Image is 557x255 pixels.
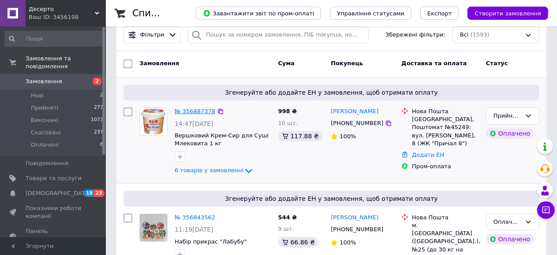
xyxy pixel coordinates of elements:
span: Скасовані [31,129,61,137]
a: № 356843562 [175,214,215,221]
span: Оплачені [31,141,59,149]
button: Управління статусами [330,7,411,20]
button: Завантажити звіт по пром-оплаті [196,7,321,20]
a: [PERSON_NAME] [331,107,378,116]
span: Замовлення [139,60,179,67]
span: 237 [94,129,103,137]
span: Замовлення [26,78,62,85]
div: Нова Пошта [412,107,479,115]
span: 2 [93,78,101,85]
button: Чат з покупцем [537,201,555,219]
div: [PHONE_NUMBER] [329,118,385,129]
span: Прийняті [31,104,58,112]
span: Cума [278,60,295,67]
div: Прийнято [493,111,521,121]
div: [PHONE_NUMBER] [329,224,385,235]
a: Фото товару [139,107,168,136]
span: Панель управління [26,227,82,243]
span: 11:19[DATE] [175,226,213,233]
span: Згенеруйте або додайте ЕН у замовлення, щоб отримати оплату [127,88,536,97]
span: Доставка та оплата [401,60,467,67]
div: [GEOGRAPHIC_DATA], Поштомат №45249: вул. [PERSON_NAME], 8 (ЖК "Причал 8") [412,115,479,148]
span: Виконані [31,116,58,124]
span: (1593) [471,31,490,38]
a: Вершковий Крем-Сир для Суші Млековита 1 кг [175,132,269,147]
span: 18 [84,189,94,197]
span: Експорт [427,10,452,17]
a: Додати ЕН [412,152,444,158]
span: Повідомлення [26,159,68,167]
input: Пошук за номером замовлення, ПІБ покупця, номером телефону, Email, номером накладної [188,26,369,44]
span: 544 ₴ [278,214,297,221]
div: Оплачено [486,234,534,244]
div: Пром-оплата [412,163,479,170]
span: 100% [340,133,356,140]
a: Фото товару [139,214,168,242]
img: Фото товару [140,214,167,241]
span: 2 [100,92,103,100]
span: 14:47[DATE] [175,120,213,127]
span: Статус [486,60,508,67]
div: Нова Пошта [412,214,479,222]
span: Згенеруйте або додайте ЕН у замовлення, щоб отримати оплату [127,194,536,203]
span: 8 [100,141,103,149]
div: Ваш ID: 3456198 [29,13,106,21]
h1: Список замовлень [132,8,222,18]
div: Оплачено [493,218,521,227]
span: 1073 [91,116,103,124]
span: Всі [460,31,469,39]
span: Покупець [331,60,363,67]
div: 117.88 ₴ [278,131,322,141]
span: [DEMOGRAPHIC_DATA] [26,189,91,197]
span: Фільтри [140,31,164,39]
button: Експорт [420,7,459,20]
div: 66.86 ₴ [278,237,318,248]
span: Товари та послуги [26,174,82,182]
a: Створити замовлення [459,10,548,16]
span: Завантажити звіт по пром-оплаті [203,9,314,17]
span: Замовлення та повідомлення [26,55,106,70]
span: 273 [94,104,103,112]
button: Створити замовлення [467,7,548,20]
span: Управління статусами [337,10,404,17]
span: 23 [94,189,104,197]
span: 6 товарів у замовленні [175,167,243,174]
a: № 356887378 [175,108,215,115]
span: Показники роботи компанії [26,204,82,220]
a: 6 товарів у замовленні [175,167,254,174]
span: Нові [31,92,44,100]
input: Пошук [4,31,104,47]
span: 9 шт. [278,225,294,232]
span: Створити замовлення [475,10,541,17]
span: 100% [340,239,356,246]
a: [PERSON_NAME] [331,214,378,222]
span: 998 ₴ [278,108,297,115]
div: Оплачено [486,128,534,139]
span: Збережені фільтри: [385,31,445,39]
img: Фото товару [140,108,166,135]
a: Набір прикрас "Лабубу" [175,238,247,245]
span: Десерто [29,5,95,13]
span: 10 шт. [278,120,298,126]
